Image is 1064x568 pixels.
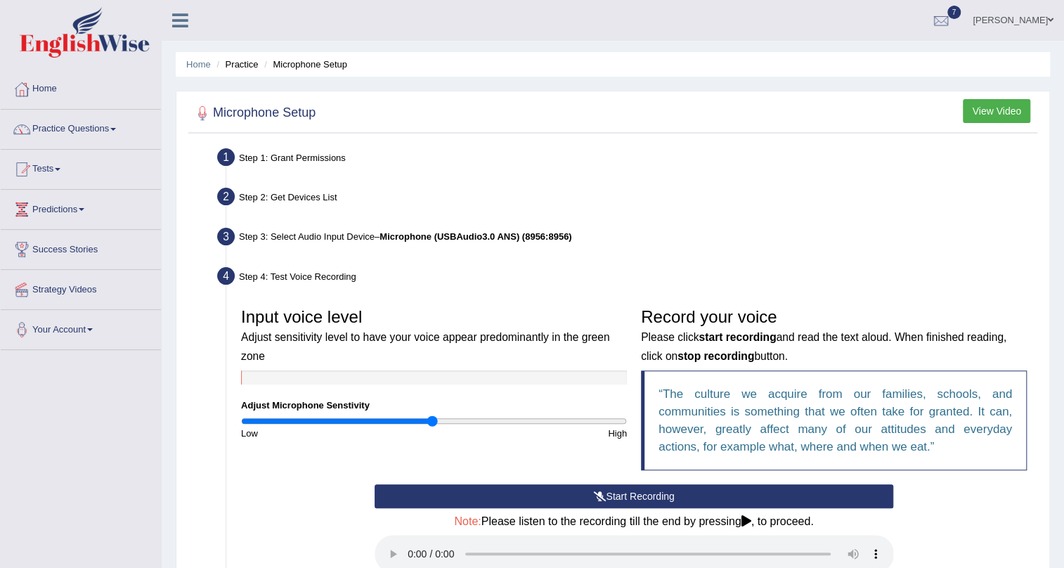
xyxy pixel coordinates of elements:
div: Step 4: Test Voice Recording [211,263,1043,294]
li: Practice [213,58,258,71]
label: Adjust Microphone Senstivity [241,399,370,412]
span: 7 [947,6,961,19]
b: start recording [699,331,776,343]
a: Success Stories [1,230,161,265]
div: High [434,427,635,440]
h4: Please listen to the recording till the end by pressing , to proceed. [375,515,894,528]
span: – [375,231,572,242]
q: The culture we acquire from our families, schools, and communities is something that we often tak... [658,387,1012,453]
div: Step 2: Get Devices List [211,183,1043,214]
b: stop recording [677,350,754,362]
a: Strategy Videos [1,270,161,305]
a: Home [186,59,211,70]
button: View Video [963,99,1030,123]
div: Low [234,427,434,440]
small: Please click and read the text aloud. When finished reading, click on button. [641,331,1006,361]
h3: Input voice level [241,308,627,363]
div: Step 3: Select Audio Input Device [211,224,1043,254]
a: Your Account [1,310,161,345]
a: Tests [1,150,161,185]
h3: Record your voice [641,308,1027,363]
small: Adjust sensitivity level to have your voice appear predominantly in the green zone [241,331,609,361]
a: Home [1,70,161,105]
div: Step 1: Grant Permissions [211,144,1043,175]
h2: Microphone Setup [192,103,316,124]
li: Microphone Setup [261,58,347,71]
a: Predictions [1,190,161,225]
button: Start Recording [375,484,894,508]
b: Microphone (USBAudio3.0 ANS) (8956:8956) [379,231,571,242]
a: Practice Questions [1,110,161,145]
span: Note: [454,515,481,527]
